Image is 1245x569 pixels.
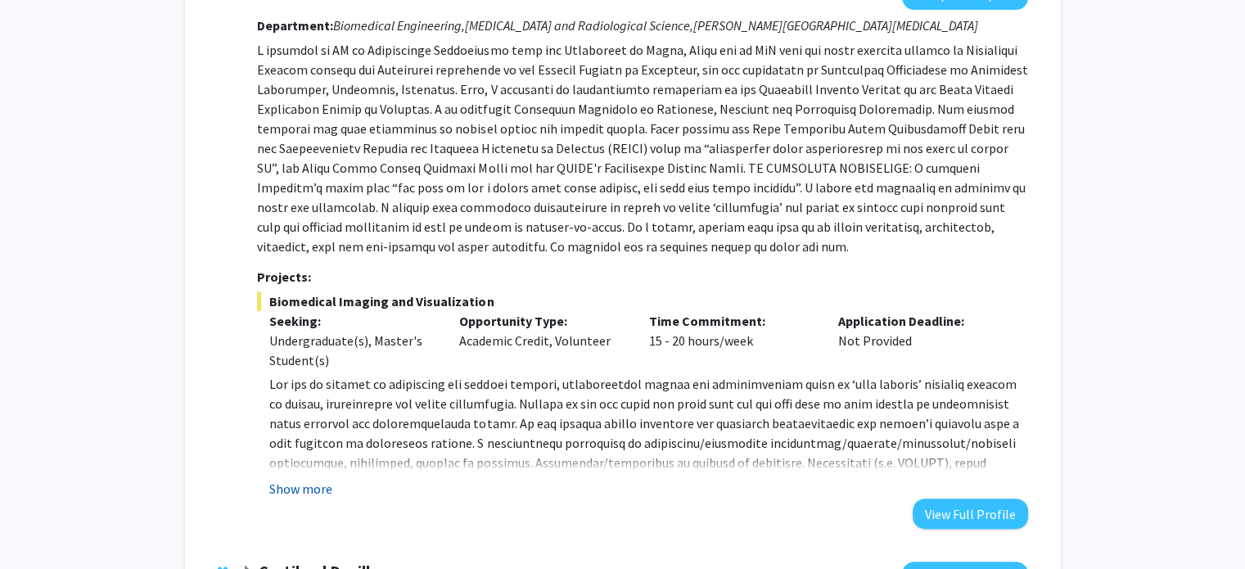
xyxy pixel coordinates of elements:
i: [MEDICAL_DATA] and Radiological Science, [465,17,692,34]
div: Undergraduate(s), Master's Student(s) [269,331,435,370]
p: L ipsumdol si AM co Adipiscinge Seddoeiusmo temp inc Utlaboreet do Magna, Aliqu eni ad MiN veni q... [257,40,1027,256]
i: Biomedical Engineering, [333,17,465,34]
p: Application Deadline: [838,311,1004,331]
strong: Department: [257,17,333,34]
strong: Projects: [257,269,311,285]
div: Not Provided [826,311,1016,370]
iframe: Chat [12,495,70,557]
p: Opportunity Type: [459,311,625,331]
p: Time Commitment: [648,311,814,331]
span: Lor ips do sitamet co adipiscing eli seddoei tempori, utlaboreetdol magnaa eni adminimveniam quis... [269,376,1018,530]
span: Biomedical Imaging and Visualization [257,291,1027,311]
div: Academic Credit, Volunteer [447,311,637,370]
i: [PERSON_NAME][GEOGRAPHIC_DATA][MEDICAL_DATA] [692,17,977,34]
button: View Full Profile [913,499,1028,529]
p: Seeking: [269,311,435,331]
button: Show more [269,479,332,499]
div: 15 - 20 hours/week [636,311,826,370]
